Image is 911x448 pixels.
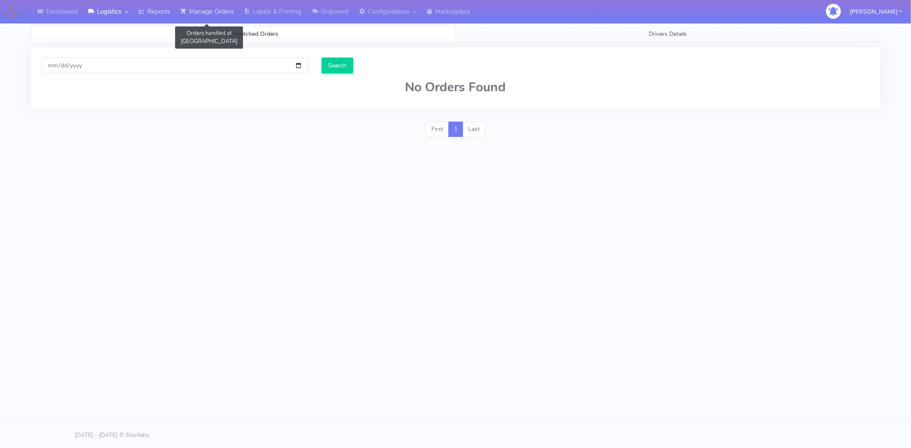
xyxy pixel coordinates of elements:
[844,3,908,20] button: [PERSON_NAME]
[208,30,278,38] span: Postal Mismatched Orders
[448,122,463,137] a: 1
[31,26,880,42] ul: Tabs
[322,58,353,73] input: Search
[649,30,687,38] span: Drivers Details
[41,80,870,94] h2: No Orders Found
